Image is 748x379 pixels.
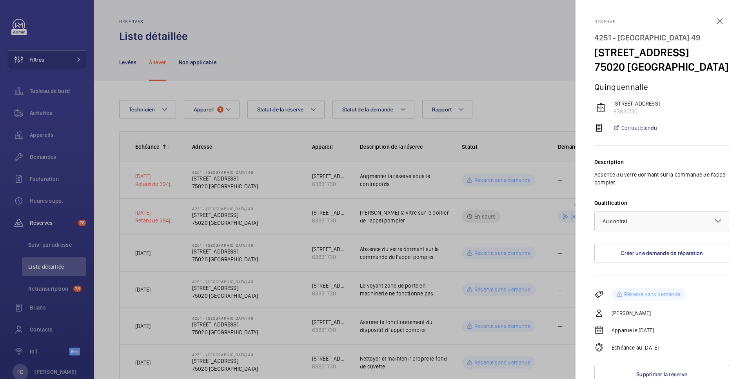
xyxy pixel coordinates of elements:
p: [PERSON_NAME] [612,309,651,317]
a: Contrat Étendu [613,124,657,132]
p: Échéance au [DATE] [612,344,659,352]
label: Qualification [594,199,729,207]
div: 4251 - [GEOGRAPHIC_DATA] 49 [594,31,729,45]
img: elevator.svg [596,103,606,112]
h5: Quinquennalle [594,82,729,92]
p: Apparue le [DATE] [612,326,654,334]
h4: [STREET_ADDRESS] 75020 [GEOGRAPHIC_DATA] [594,31,729,74]
p: Absence du verre dormant sur la commande de l'appel pompier. [594,171,729,186]
p: Réserve [594,19,729,24]
p: [STREET_ADDRESS] [614,100,729,108]
button: Créer une demande de réparation [594,244,729,262]
p: Réserve sans demande [624,290,681,298]
div: Description [594,158,729,166]
p: 63831730 [614,108,729,115]
span: Au contrat [603,218,627,224]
